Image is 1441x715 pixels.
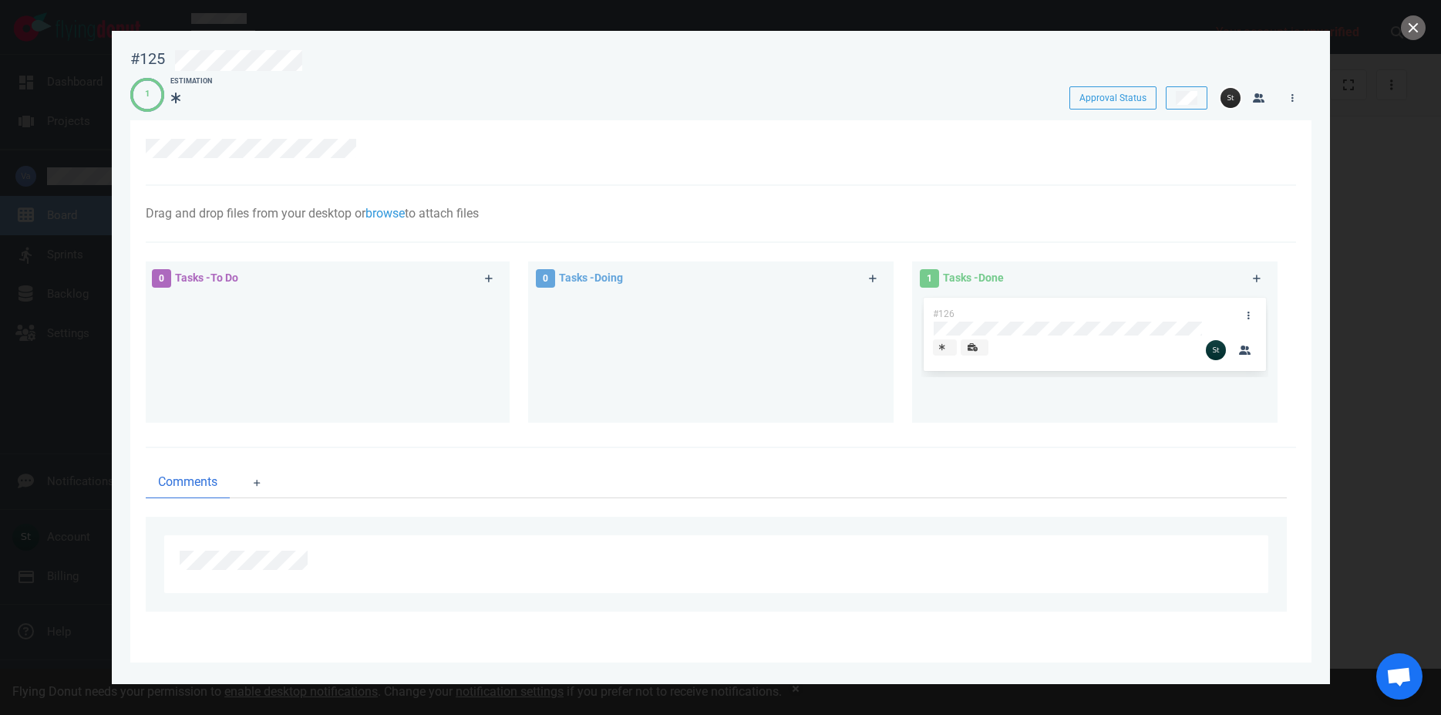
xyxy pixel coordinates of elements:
[365,206,405,221] a: browse
[1401,15,1426,40] button: close
[170,76,212,87] div: Estimation
[158,473,217,491] span: Comments
[536,269,555,288] span: 0
[1376,653,1422,700] a: Open chat
[130,49,165,69] div: #125
[920,269,939,288] span: 1
[943,271,1004,284] span: Tasks - Done
[559,271,623,284] span: Tasks - Doing
[933,309,954,319] span: #126
[1206,340,1226,360] img: 26
[152,269,171,288] span: 0
[1220,88,1241,108] img: 26
[146,206,365,221] span: Drag and drop files from your desktop or
[175,271,238,284] span: Tasks - To Do
[405,206,479,221] span: to attach files
[145,88,150,101] div: 1
[1069,86,1157,110] button: Approval Status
